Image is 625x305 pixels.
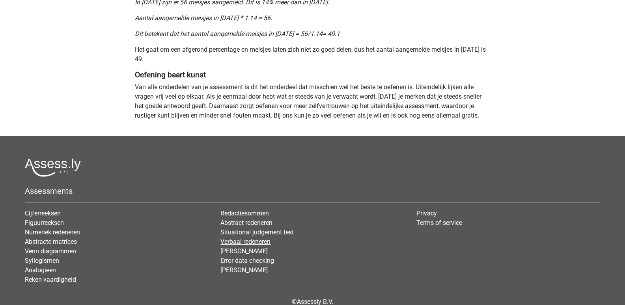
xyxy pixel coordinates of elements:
a: Reken vaardigheid [25,276,76,283]
a: Venn diagrammen [25,247,76,255]
a: Numeriek redeneren [25,228,80,236]
a: Error data checking [220,257,274,264]
p: Van alle onderdelen van je assessment is dit het onderdeel dat misschien wel het beste te oefenen... [135,82,491,120]
a: Syllogismen [25,257,59,264]
a: [PERSON_NAME] [220,266,268,274]
a: Abstract redeneren [220,219,272,226]
a: Figuurreeksen [25,219,64,226]
img: Assessly logo [25,158,81,177]
a: Cijferreeksen [25,210,61,217]
a: Analogieen [25,266,56,274]
a: Situational judgement test [220,228,294,236]
a: Terms of service [416,219,462,226]
a: Verbaal redeneren [220,238,271,245]
i: Aantal aangemelde meisjes in [DATE] * 1.14 = 56. [135,14,272,22]
a: Privacy [416,210,437,217]
a: Redactiesommen [220,210,269,217]
a: Abstracte matrices [25,238,77,245]
b: Oefening baart kunst [135,70,206,79]
p: Het gaat om een afgerond percentage en meisjes laten zich niet zo goed delen, dus het aantal aang... [135,45,491,64]
i: Dit betekent dat het aantal aangemelde meisjes in [DATE] = 56/1.14= 49.1 [135,30,340,37]
h5: Assessments [25,186,600,196]
a: [PERSON_NAME] [220,247,268,255]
